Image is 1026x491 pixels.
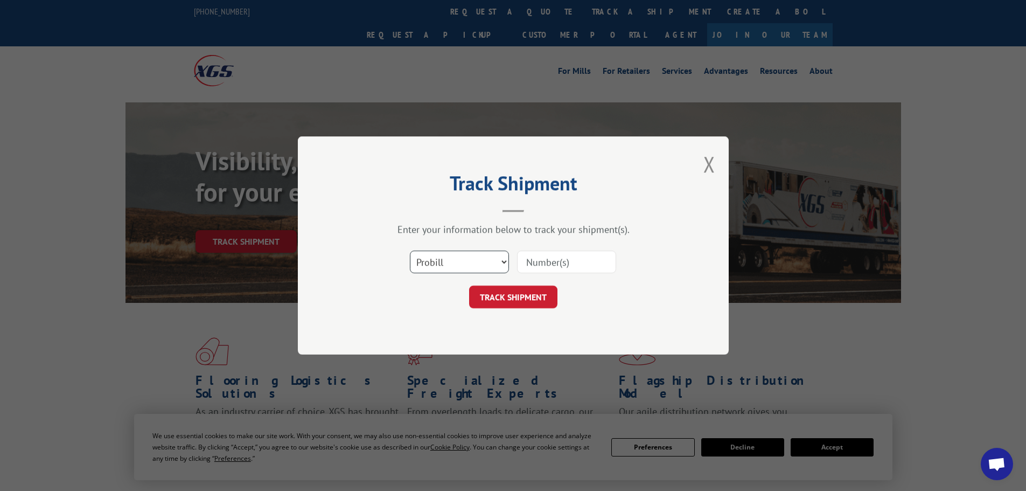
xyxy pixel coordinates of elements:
[352,176,675,196] h2: Track Shipment
[703,150,715,178] button: Close modal
[352,223,675,236] div: Enter your information below to track your shipment(s).
[517,251,616,273] input: Number(s)
[469,286,557,308] button: TRACK SHIPMENT
[981,448,1013,480] div: Open chat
